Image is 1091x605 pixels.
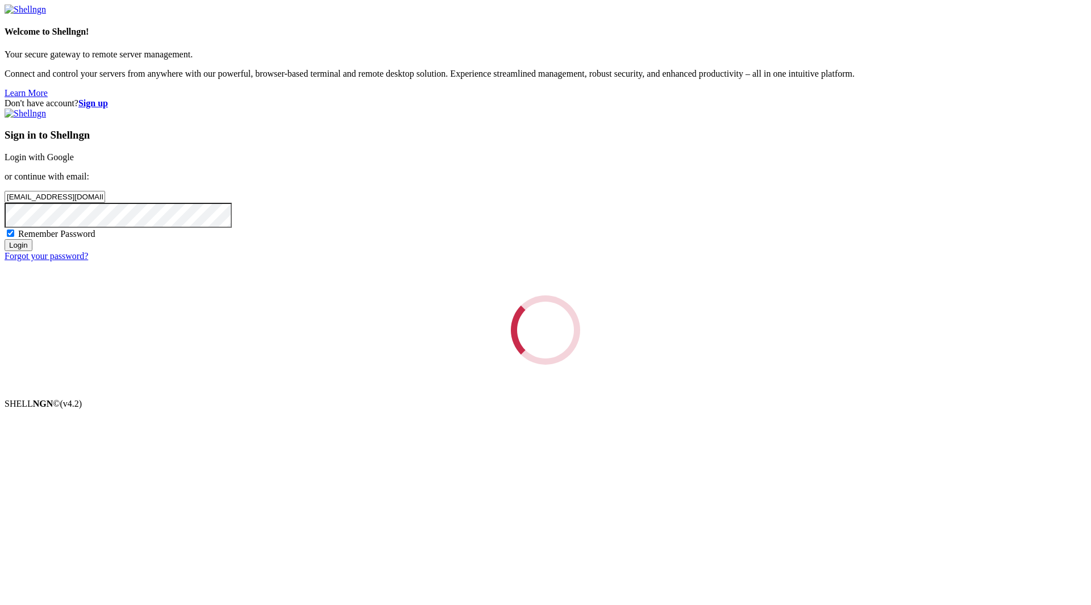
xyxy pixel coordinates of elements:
a: Forgot your password? [5,251,88,261]
h3: Sign in to Shellngn [5,129,1086,141]
a: Sign up [78,98,108,108]
input: Login [5,239,32,251]
b: NGN [33,399,53,408]
input: Email address [5,191,105,203]
span: Remember Password [18,229,95,239]
h4: Welcome to Shellngn! [5,27,1086,37]
input: Remember Password [7,230,14,237]
p: or continue with email: [5,172,1086,182]
a: Login with Google [5,152,74,162]
img: Shellngn [5,109,46,119]
span: SHELL © [5,399,82,408]
a: Learn More [5,88,48,98]
div: Don't have account? [5,98,1086,109]
img: Shellngn [5,5,46,15]
div: Loading... [499,283,592,377]
span: 4.2.0 [60,399,82,408]
p: Your secure gateway to remote server management. [5,49,1086,60]
p: Connect and control your servers from anywhere with our powerful, browser-based terminal and remo... [5,69,1086,79]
